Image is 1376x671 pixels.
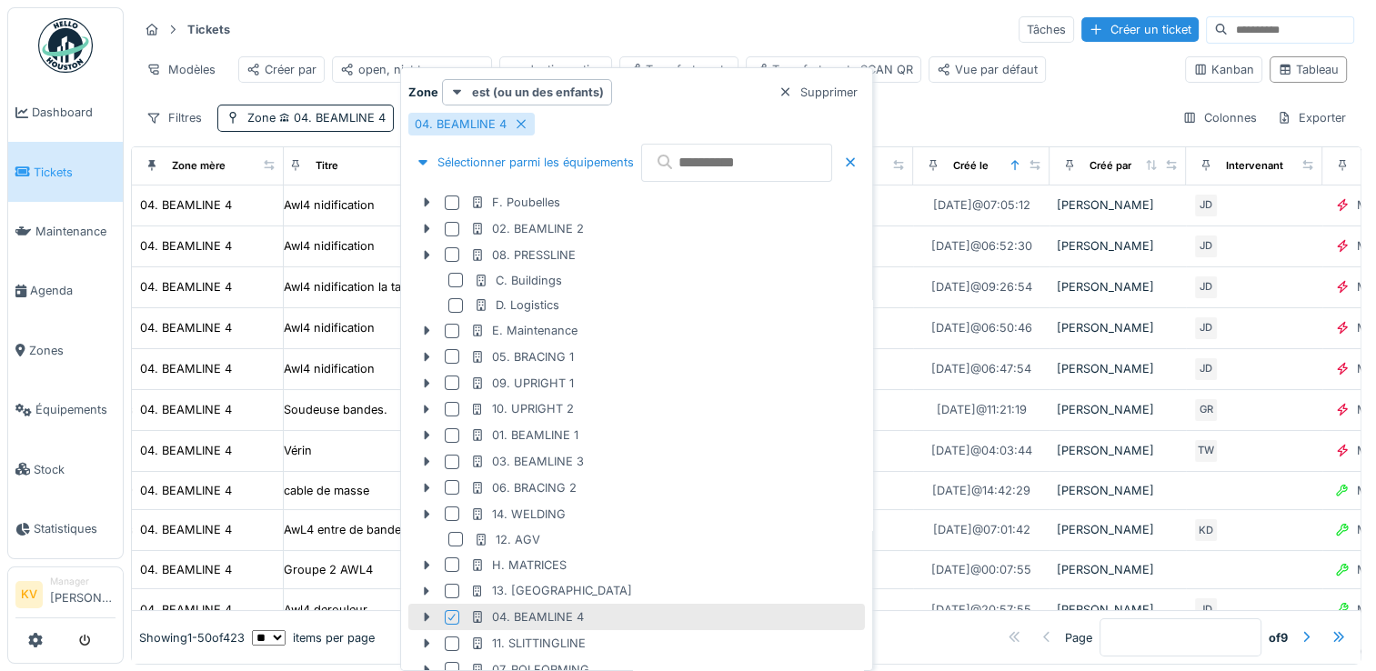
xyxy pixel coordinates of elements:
[933,196,1030,214] div: [DATE] @ 07:05:12
[474,272,562,289] div: C. Buildings
[340,61,484,78] div: open, niet toegewezen
[1057,521,1179,538] div: [PERSON_NAME]
[15,581,43,608] li: KV
[1193,234,1219,259] div: JD
[931,319,1032,336] div: [DATE] @ 06:50:46
[140,401,232,418] div: 04. BEAMLINE 4
[284,401,387,418] div: Soudeuse bandes.
[470,608,584,626] div: 04. BEAMLINE 4
[140,278,232,295] div: 04. BEAMLINE 4
[1193,397,1219,423] div: GR
[35,223,116,240] span: Maintenance
[34,164,116,181] span: Tickets
[470,426,578,444] div: 01. BEAMLINE 1
[138,56,224,83] div: Modèles
[470,375,574,392] div: 09. UPRIGHT 1
[1174,105,1265,131] div: Colonnes
[1057,319,1179,336] div: [PERSON_NAME]
[937,401,1027,418] div: [DATE] @ 11:21:19
[931,360,1031,377] div: [DATE] @ 06:47:54
[1193,438,1219,464] div: TW
[1193,315,1219,341] div: JD
[1057,401,1179,418] div: [PERSON_NAME]
[34,520,116,537] span: Statistiques
[180,21,237,38] strong: Tickets
[937,61,1038,78] div: Vue par défaut
[470,220,584,237] div: 02. BEAMLINE 2
[138,105,210,131] div: Filtres
[140,442,232,459] div: 04. BEAMLINE 4
[140,360,232,377] div: 04. BEAMLINE 4
[140,319,232,336] div: 04. BEAMLINE 4
[931,561,1031,578] div: [DATE] @ 00:07:55
[1057,442,1179,459] div: [PERSON_NAME]
[284,360,375,377] div: Awl4 nidification
[507,61,604,78] div: productiemeeting
[931,601,1031,618] div: [DATE] @ 20:57:55
[1081,17,1199,42] div: Créer un ticket
[470,246,576,264] div: 08. PRESSLINE
[470,582,632,599] div: 13. [GEOGRAPHIC_DATA]
[284,561,373,578] div: Groupe 2 AWL4
[1193,275,1219,300] div: JD
[1057,278,1179,295] div: [PERSON_NAME]
[474,296,559,314] div: D. Logistics
[247,109,386,126] div: Zone
[415,115,507,133] div: 04. BEAMLINE 4
[1193,517,1219,543] div: KD
[50,575,116,588] div: Manager
[284,482,369,499] div: cable de masse
[470,322,578,339] div: E. Maintenance
[140,482,232,499] div: 04. BEAMLINE 4
[470,194,560,211] div: F. Poubelles
[1278,61,1339,78] div: Tableau
[1193,61,1254,78] div: Kanban
[172,158,226,174] div: Zone mère
[140,521,232,538] div: 04. BEAMLINE 4
[470,635,586,652] div: 11. SLITTINGLINE
[474,531,540,548] div: 12. AGV
[38,18,93,73] img: Badge_color-CXgf-gQk.svg
[931,278,1032,295] div: [DATE] @ 09:26:54
[1193,193,1219,218] div: JD
[284,521,401,538] div: AwL4 entre de bande
[284,601,367,618] div: Awl4 derouleur
[246,61,316,78] div: Créer par
[35,401,116,418] span: Équipements
[139,629,245,646] div: Showing 1 - 50 of 423
[276,111,386,125] span: 04. BEAMLINE 4
[470,479,577,496] div: 06. BRACING 2
[34,461,116,478] span: Stock
[140,237,232,255] div: 04. BEAMLINE 4
[470,348,574,366] div: 05. BRACING 1
[252,629,375,646] div: items per page
[1193,356,1219,382] div: JD
[953,158,989,174] div: Créé le
[284,196,375,214] div: Awl4 nidification
[32,104,116,121] span: Dashboard
[284,237,375,255] div: Awl4 nidification
[1090,158,1131,174] div: Créé par
[470,556,567,574] div: H. MATRICES
[408,84,438,101] strong: Zone
[628,61,730,78] div: Transfert poste
[140,196,232,214] div: 04. BEAMLINE 4
[1057,360,1179,377] div: [PERSON_NAME]
[931,237,1032,255] div: [DATE] @ 06:52:30
[1269,105,1354,131] div: Exporter
[1065,629,1092,646] div: Page
[1019,16,1074,43] div: Tâches
[470,453,584,470] div: 03. BEAMLINE 3
[931,442,1032,459] div: [DATE] @ 04:03:44
[284,442,312,459] div: Vérin
[771,80,865,105] div: Supprimer
[50,575,116,614] li: [PERSON_NAME]
[1057,601,1179,618] div: [PERSON_NAME]
[1057,196,1179,214] div: [PERSON_NAME]
[1193,596,1219,622] div: JD
[470,506,566,523] div: 14. WELDING
[30,282,116,299] span: Agenda
[284,319,375,336] div: Awl4 nidification
[140,601,232,618] div: 04. BEAMLINE 4
[284,278,523,295] div: Awl4 nidification la table basculante bloque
